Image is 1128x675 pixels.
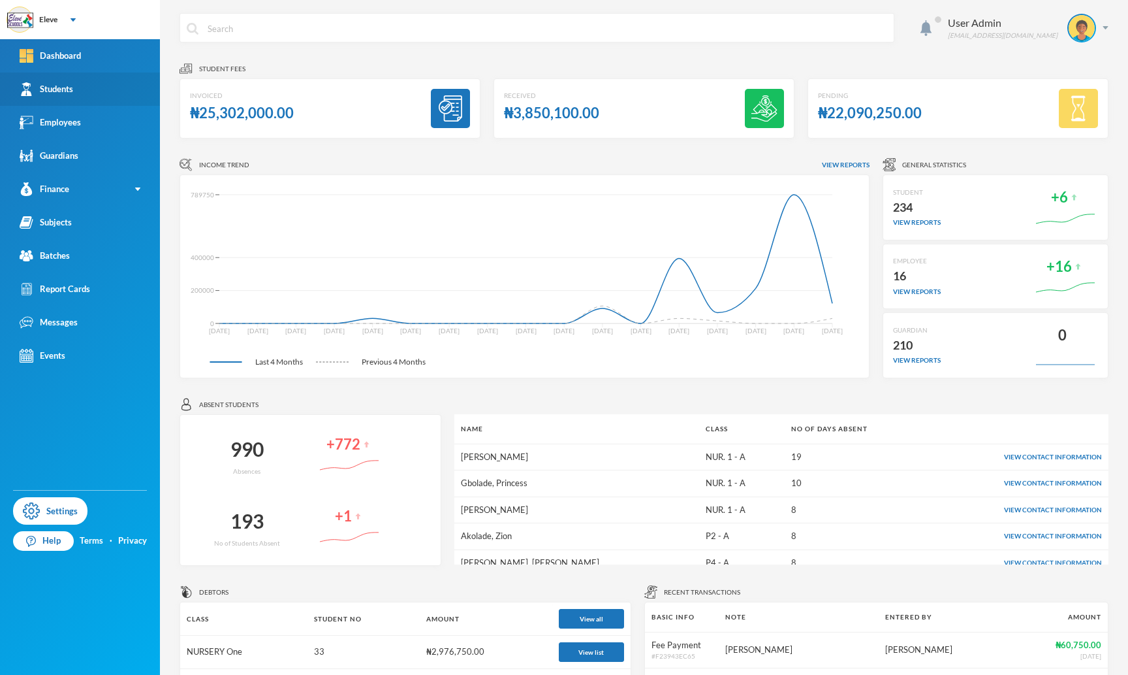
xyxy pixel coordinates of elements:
td: 19 [785,444,929,470]
div: ₦22,090,250.00 [818,101,922,126]
div: No of Students Absent [214,538,280,548]
td: NUR. 1 - A [699,444,785,470]
div: +16 [1046,254,1072,280]
div: Finance [20,182,69,196]
td: NURSERY One [180,636,307,669]
td: 33 [307,636,420,669]
span: View reports [822,160,869,170]
div: Eleve [39,14,57,25]
div: view reports [893,287,941,297]
div: View Contact Information [935,505,1102,515]
a: Invoiced₦25,302,000.00 [180,78,480,139]
div: Dashboard [20,49,81,63]
div: STUDENT [893,188,941,197]
div: Batches [20,249,70,263]
div: 210 [893,335,941,356]
th: Amount [420,602,552,636]
img: STUDENT [1069,15,1095,41]
tspan: [DATE] [822,327,843,335]
div: Employees [20,116,81,129]
div: Subjects [20,216,72,229]
th: Name [454,414,699,444]
span: Student fees [199,64,245,74]
span: Last 4 Months [242,356,316,368]
td: [PERSON_NAME] [719,632,879,668]
tspan: [DATE] [324,327,345,335]
tspan: [DATE] [400,327,421,335]
img: logo [7,7,33,33]
td: NUR. 1 - A [699,497,785,523]
div: Events [20,349,65,363]
th: Basic Info [645,602,719,632]
td: Akolade, Zion [454,523,699,550]
tspan: [DATE] [209,327,230,335]
tspan: [DATE] [592,327,613,335]
tspan: [DATE] [631,327,651,335]
div: view reports [893,218,941,227]
tspan: 0 [210,320,214,327]
div: Received [504,91,599,101]
div: 193 [230,504,264,538]
strong: ₦60,750.00 [1056,640,1101,650]
span: Recent Transactions [664,587,740,597]
th: Class [180,602,307,636]
tspan: [DATE] [362,327,383,335]
div: Absences [233,467,260,476]
span: General Statistics [902,160,966,170]
td: [PERSON_NAME] [454,444,699,470]
tspan: [DATE] [247,327,268,335]
tspan: [DATE] [668,327,689,335]
tspan: [DATE] [477,327,498,335]
div: +772 [326,432,360,457]
div: View Contact Information [935,478,1102,488]
div: Students [20,82,73,96]
div: +1 [335,504,352,529]
td: 8 [785,497,929,523]
div: · [110,535,112,548]
td: Gbolade, Princess [454,470,699,497]
div: +6 [1051,185,1068,210]
div: Fee Payment [651,639,712,652]
td: [PERSON_NAME] [454,497,699,523]
th: No of days absent [785,414,929,444]
div: [DATE] [1045,651,1101,661]
th: Amount [1039,602,1108,632]
img: search [187,23,198,35]
span: Absent students [199,400,258,410]
tspan: [DATE] [439,327,460,335]
span: Debtors [199,587,228,597]
div: 16 [893,266,941,287]
th: Entered By [879,602,1039,632]
tspan: 400000 [191,254,214,261]
a: Privacy [118,535,147,548]
div: Messages [20,316,78,329]
a: Pending₦22,090,250.00 [807,78,1108,139]
td: P4 - A [699,550,785,576]
div: 234 [893,197,941,218]
a: Terms [80,535,103,548]
div: Pending [818,91,922,101]
div: view reports [893,355,941,365]
td: 10 [785,470,929,497]
div: [EMAIL_ADDRESS][DOMAIN_NAME] [948,31,1057,41]
button: View all [559,609,624,629]
div: View Contact Information [935,531,1102,541]
span: Income Trend [199,160,249,170]
div: Invoiced [190,91,294,101]
tspan: 200000 [191,286,214,294]
div: User Admin [948,15,1057,31]
td: NUR. 1 - A [699,470,785,497]
div: EMPLOYEE [893,256,941,266]
th: Note [719,602,879,632]
div: GUARDIAN [893,325,941,335]
tspan: [DATE] [554,327,574,335]
div: ₦25,302,000.00 [190,101,294,126]
td: 8 [785,523,929,550]
tspan: 789750 [191,191,214,199]
td: ₦2,976,750.00 [420,636,552,669]
tspan: [DATE] [285,327,306,335]
div: View Contact Information [935,558,1102,568]
div: Guardians [20,149,78,163]
tspan: [DATE] [783,327,804,335]
tspan: [DATE] [516,327,537,335]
